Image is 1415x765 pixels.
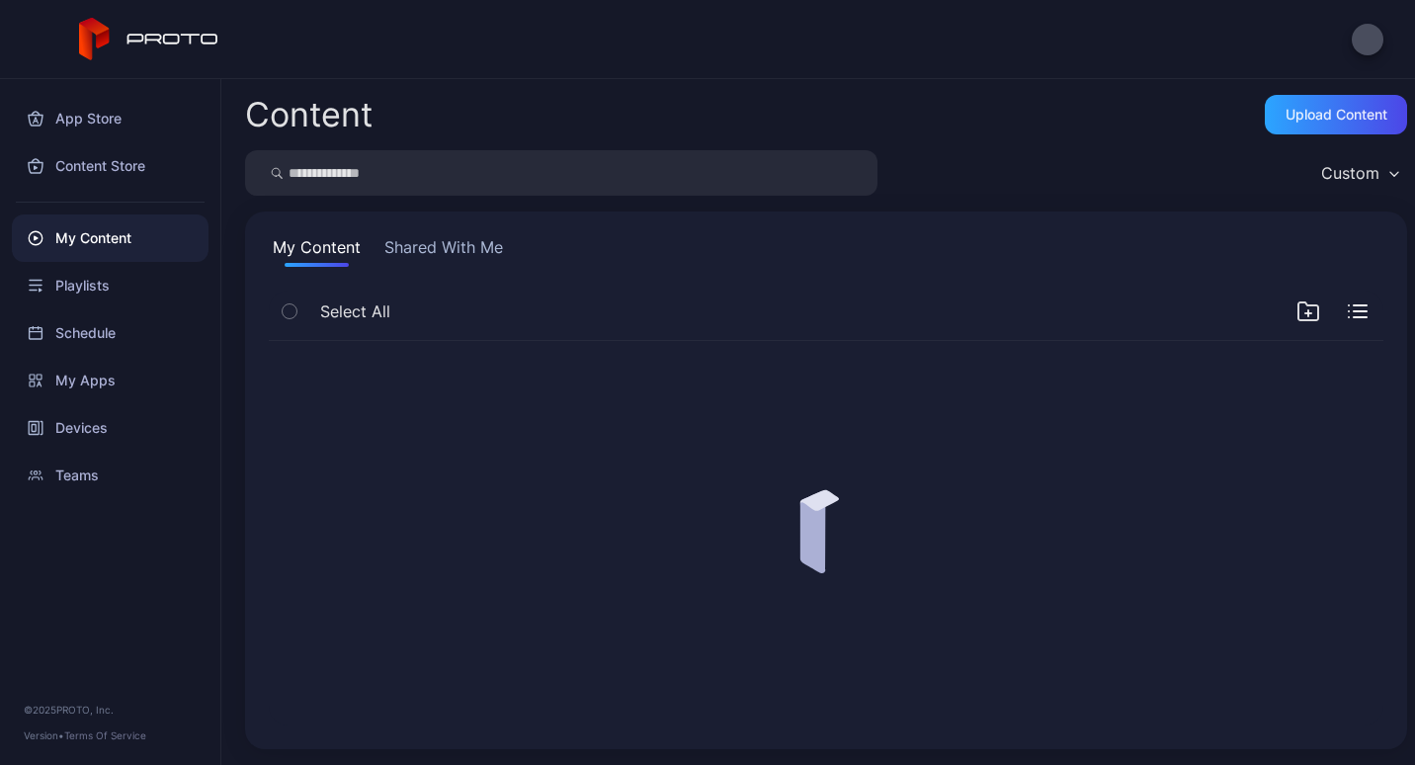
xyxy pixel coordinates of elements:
a: Devices [12,404,208,452]
a: Playlists [12,262,208,309]
div: Custom [1321,163,1379,183]
span: Select All [320,299,390,323]
a: My Apps [12,357,208,404]
a: App Store [12,95,208,142]
div: Upload Content [1286,107,1387,123]
button: Upload Content [1265,95,1407,134]
a: Schedule [12,309,208,357]
a: Content Store [12,142,208,190]
span: Version • [24,729,64,741]
button: My Content [269,235,365,267]
div: Content [245,98,373,131]
a: My Content [12,214,208,262]
button: Custom [1311,150,1407,196]
a: Teams [12,452,208,499]
div: © 2025 PROTO, Inc. [24,702,197,718]
a: Terms Of Service [64,729,146,741]
button: Shared With Me [380,235,507,267]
